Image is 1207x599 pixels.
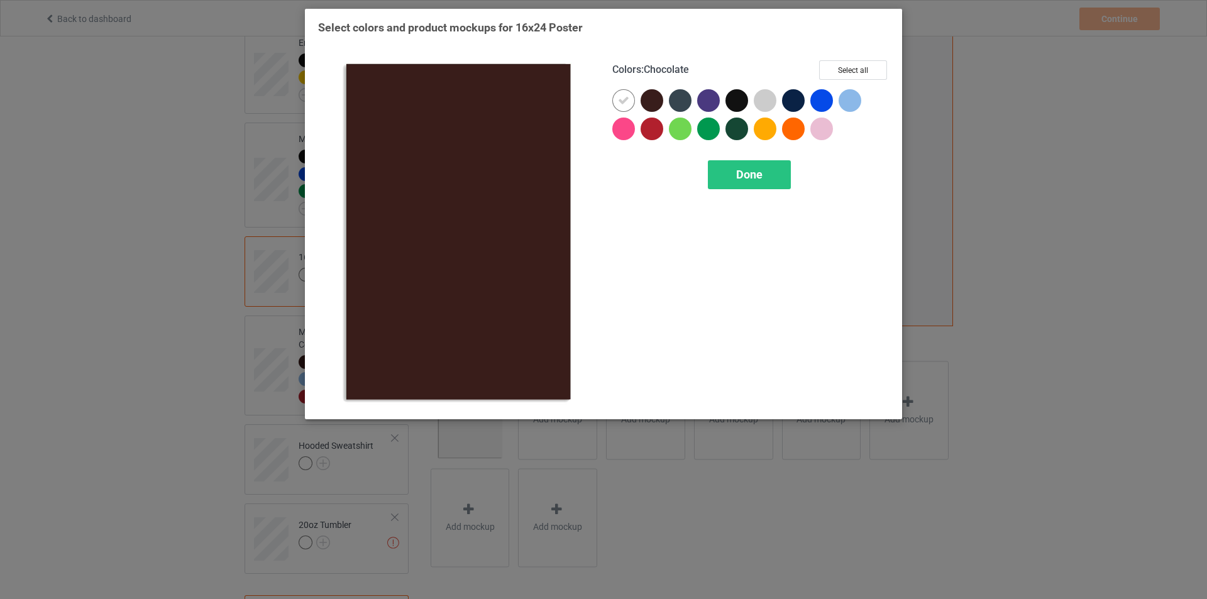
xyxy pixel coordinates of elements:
[318,21,583,34] span: Select colors and product mockups for 16x24 Poster
[644,63,689,75] span: Chocolate
[819,60,887,80] button: Select all
[318,60,595,406] img: regular.jpg
[612,63,641,75] span: Colors
[736,168,763,181] span: Done
[612,63,689,77] h4: :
